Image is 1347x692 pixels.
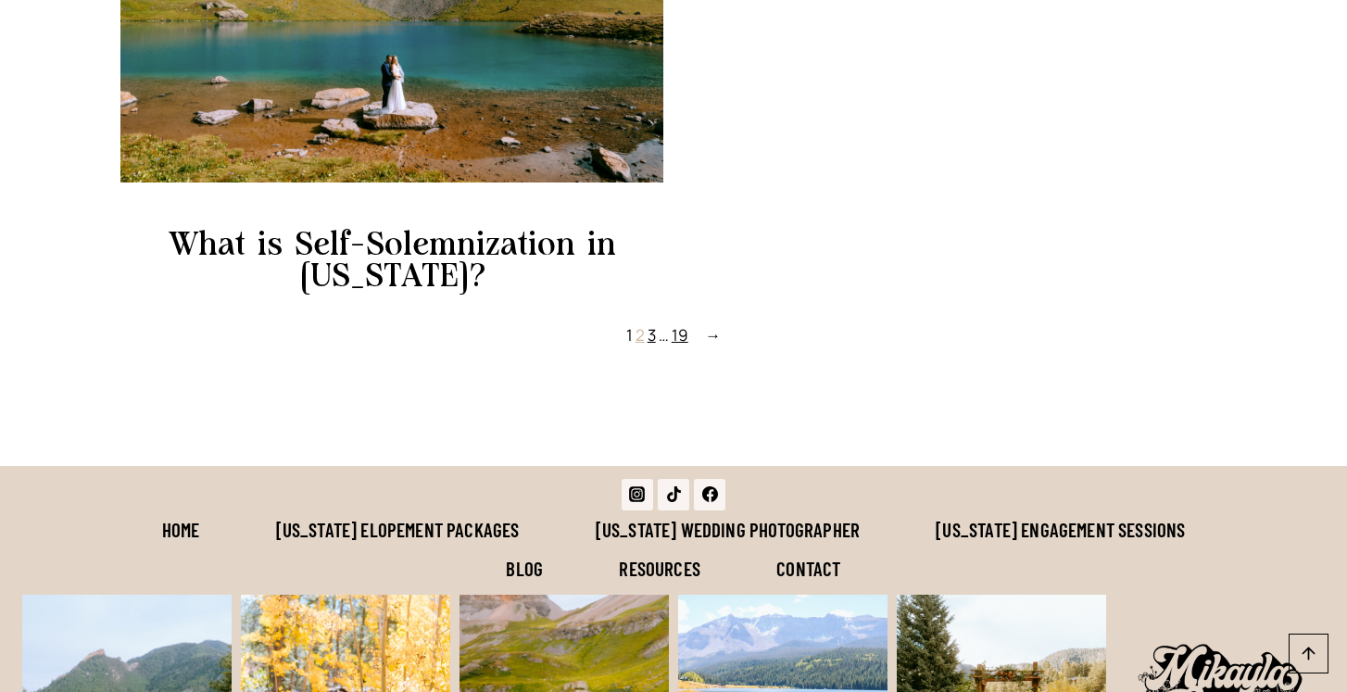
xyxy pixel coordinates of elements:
[705,322,721,347] span: →
[659,324,669,346] span: …
[123,510,237,549] a: Home
[672,324,688,346] a: 19
[898,510,1223,549] a: [US_STATE] Engagement Sessions
[658,479,689,510] a: TikTok
[622,479,653,510] a: Instagram
[120,322,1227,347] nav: Pagination
[1289,634,1328,673] a: Scroll to top
[237,510,557,549] a: [US_STATE] Elopement Packages
[738,549,879,588] a: Contact
[694,479,725,510] a: Facebook
[558,510,899,549] a: [US_STATE] Wedding Photographer
[696,322,721,347] a: Next Page
[98,510,1249,588] nav: Footer Navigation
[120,230,663,293] a: What is Self-Solemnization in [US_STATE]?
[648,324,656,346] a: 3
[626,324,633,346] span: 1
[581,549,738,588] a: Resources
[468,549,581,588] a: Blog
[636,324,645,346] a: 2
